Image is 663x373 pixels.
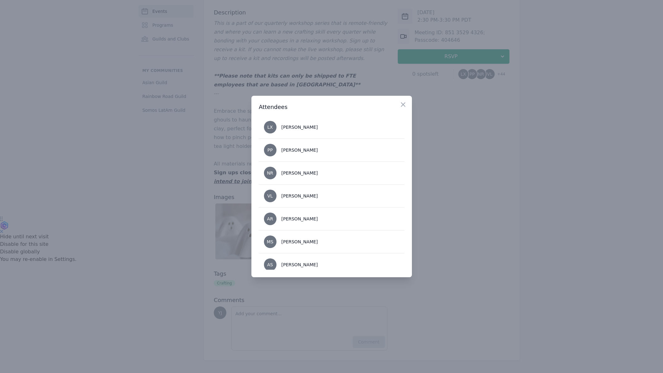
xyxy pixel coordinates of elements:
div: [PERSON_NAME] [282,124,318,130]
span: VL [267,194,273,198]
div: [PERSON_NAME] [282,193,318,199]
span: NR [267,171,273,175]
span: AS [267,262,273,267]
span: PP [267,148,273,152]
div: [PERSON_NAME] [282,170,318,176]
div: [PERSON_NAME] [282,147,318,153]
div: [PERSON_NAME] [282,262,318,268]
span: MS [267,240,273,244]
h3: Attendees [259,103,404,111]
span: AR [267,217,273,221]
div: [PERSON_NAME] [282,216,318,222]
span: LX [267,125,273,129]
div: [PERSON_NAME] [282,239,318,245]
